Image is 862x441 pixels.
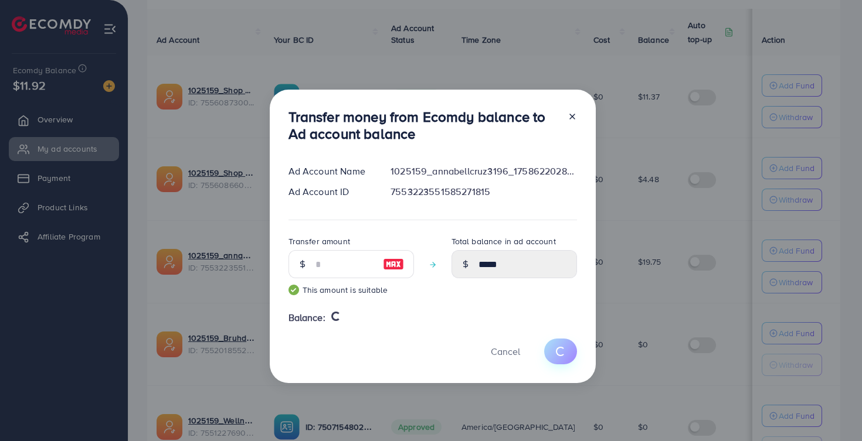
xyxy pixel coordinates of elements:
[476,339,535,364] button: Cancel
[289,284,414,296] small: This amount is suitable
[289,285,299,295] img: guide
[289,235,350,247] label: Transfer amount
[289,108,558,142] h3: Transfer money from Ecomdy balance to Ad account balance
[279,185,382,199] div: Ad Account ID
[383,257,404,271] img: image
[452,235,556,247] label: Total balance in ad account
[279,165,382,178] div: Ad Account Name
[381,165,586,178] div: 1025159_annabellcruz3196_1758622028577
[812,388,853,432] iframe: Chat
[289,311,325,324] span: Balance:
[381,185,586,199] div: 7553223551585271815
[491,345,520,358] span: Cancel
